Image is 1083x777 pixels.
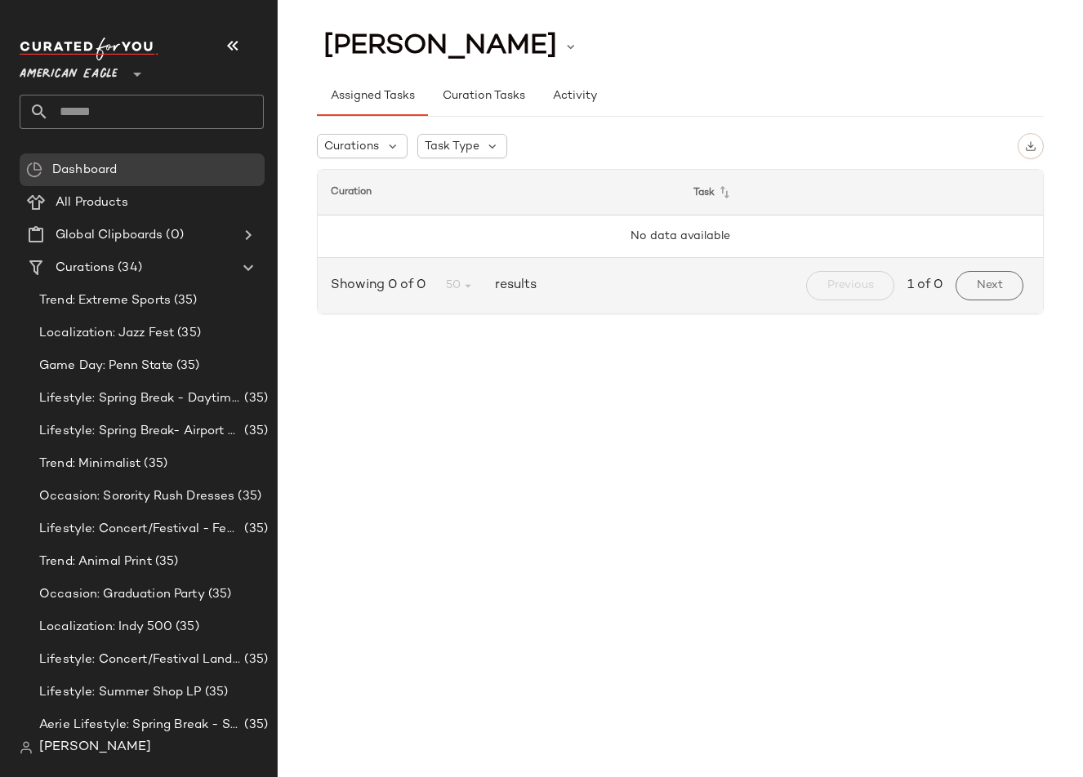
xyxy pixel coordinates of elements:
span: (35) [205,585,232,604]
span: (35) [152,553,179,571]
span: (35) [234,487,261,506]
button: Next [956,271,1023,300]
span: Curation Tasks [441,90,524,103]
span: Trend: Minimalist [39,455,140,473]
span: Showing 0 of 0 [331,276,432,295]
span: Game Day: Penn State [39,357,173,375]
span: Lifestyle: Spring Break- Airport Style [39,422,241,441]
img: svg%3e [1025,140,1036,152]
span: Occasion: Graduation Party [39,585,205,604]
span: Trend: Extreme Sports [39,291,171,310]
span: Localization: Indy 500 [39,618,172,637]
span: (35) [241,389,268,408]
span: Curations [56,259,114,277]
span: (0) [163,226,183,245]
span: (35) [171,291,198,310]
span: (35) [174,324,201,343]
span: Next [976,279,1003,292]
span: Lifestyle: Spring Break - Daytime Casual [39,389,241,408]
span: Lifestyle: Concert/Festival Landing Page [39,650,241,669]
span: Dashboard [52,161,117,180]
span: (35) [202,683,229,702]
span: (35) [241,716,268,735]
span: All Products [56,193,128,212]
span: 1 of 0 [907,276,943,295]
span: [PERSON_NAME] [323,31,557,62]
td: No data available [318,215,1043,258]
span: Lifestyle: Concert/Festival - Femme [39,520,241,539]
span: (35) [241,520,268,539]
span: (35) [140,455,167,473]
span: (35) [241,650,268,669]
th: Task [680,170,1043,215]
span: Lifestyle: Summer Shop LP [39,683,202,702]
span: (35) [241,422,268,441]
span: Activity [552,90,597,103]
span: [PERSON_NAME] [39,738,151,757]
img: svg%3e [20,741,33,754]
span: results [488,276,537,295]
th: Curation [318,170,680,215]
span: Trend: Animal Print [39,553,152,571]
img: svg%3e [26,162,42,178]
span: Global Clipboards [56,226,163,245]
span: Occasion: Sorority Rush Dresses [39,487,234,506]
span: Task Type [425,138,479,155]
span: Assigned Tasks [330,90,415,103]
span: Curations [324,138,379,155]
span: (35) [173,357,200,375]
span: (34) [114,259,142,277]
span: (35) [172,618,199,637]
span: Localization: Jazz Fest [39,324,174,343]
img: cfy_white_logo.C9jOOHJF.svg [20,38,158,60]
span: Aerie Lifestyle: Spring Break - Sporty [39,716,241,735]
span: American Eagle [20,55,118,85]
